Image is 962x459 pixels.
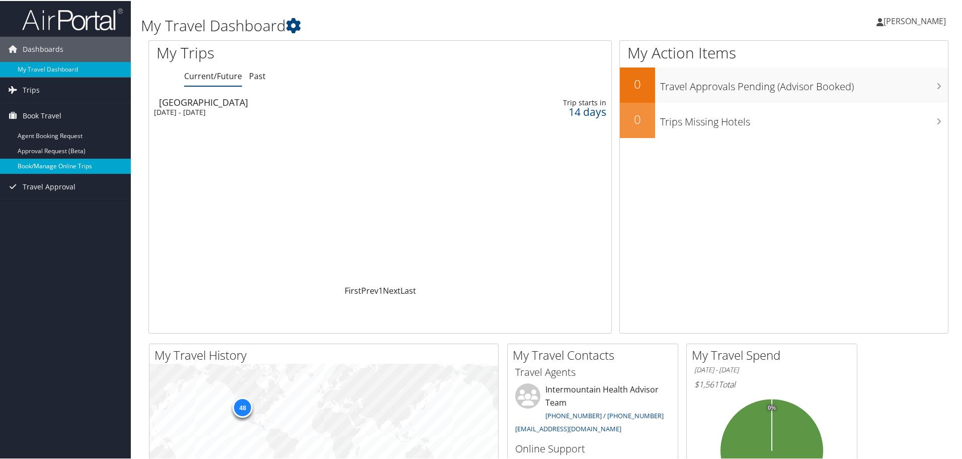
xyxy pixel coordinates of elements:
[361,284,378,295] a: Prev
[232,397,253,417] div: 48
[156,41,411,62] h1: My Trips
[660,74,948,93] h3: Travel Approvals Pending (Advisor Booked)
[506,97,606,106] div: Trip starts in
[383,284,400,295] a: Next
[515,423,621,432] a: [EMAIL_ADDRESS][DOMAIN_NAME]
[249,70,266,81] a: Past
[23,102,61,127] span: Book Travel
[22,7,123,30] img: airportal-logo.png
[400,284,416,295] a: Last
[154,107,445,116] div: [DATE] - [DATE]
[23,173,75,199] span: Travel Approval
[884,15,946,26] span: [PERSON_NAME]
[876,5,956,35] a: [PERSON_NAME]
[23,36,63,61] span: Dashboards
[620,75,655,92] h2: 0
[23,77,40,102] span: Trips
[515,441,670,455] h3: Online Support
[378,284,383,295] a: 1
[620,102,948,137] a: 0Trips Missing Hotels
[692,346,857,363] h2: My Travel Spend
[620,110,655,127] h2: 0
[694,378,849,389] h6: Total
[768,404,776,410] tspan: 0%
[694,378,718,389] span: $1,561
[345,284,361,295] a: First
[513,346,678,363] h2: My Travel Contacts
[620,41,948,62] h1: My Action Items
[159,97,450,106] div: [GEOGRAPHIC_DATA]
[660,109,948,128] h3: Trips Missing Hotels
[184,70,242,81] a: Current/Future
[510,382,675,436] li: Intermountain Health Advisor Team
[515,364,670,378] h3: Travel Agents
[545,410,664,419] a: [PHONE_NUMBER] / [PHONE_NUMBER]
[154,346,498,363] h2: My Travel History
[141,14,684,35] h1: My Travel Dashboard
[620,67,948,102] a: 0Travel Approvals Pending (Advisor Booked)
[694,364,849,374] h6: [DATE] - [DATE]
[506,106,606,115] div: 14 days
